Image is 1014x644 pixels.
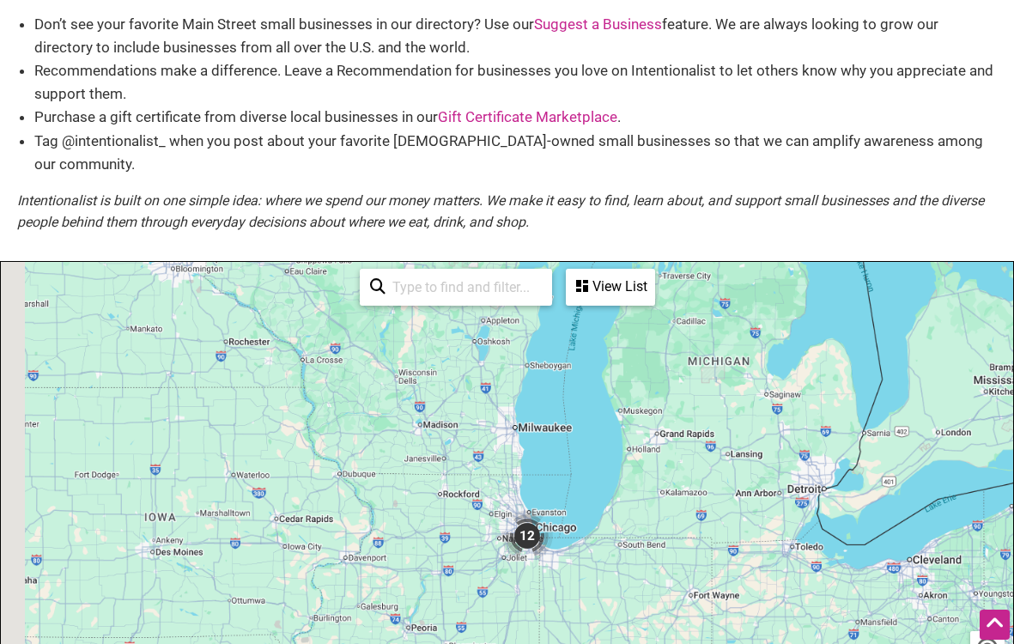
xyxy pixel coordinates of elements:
[568,270,653,303] div: View List
[34,130,997,176] li: Tag @intentionalist_ when you post about your favorite [DEMOGRAPHIC_DATA]-owned small businesses ...
[534,15,662,33] a: Suggest a Business
[34,59,997,106] li: Recommendations make a difference. Leave a Recommendation for businesses you love on Intentionali...
[501,510,553,562] div: 12
[34,13,997,59] li: Don’t see your favorite Main Street small businesses in our directory? Use our feature. We are al...
[566,269,655,306] div: See a list of the visible businesses
[360,269,552,306] div: Type to search and filter
[438,108,617,125] a: Gift Certificate Marketplace
[980,610,1010,640] div: Scroll Back to Top
[34,106,997,129] li: Purchase a gift certificate from diverse local businesses in our .
[386,270,542,304] input: Type to find and filter...
[17,192,984,231] em: Intentionalist is built on one simple idea: where we spend our money matters. We make it easy to ...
